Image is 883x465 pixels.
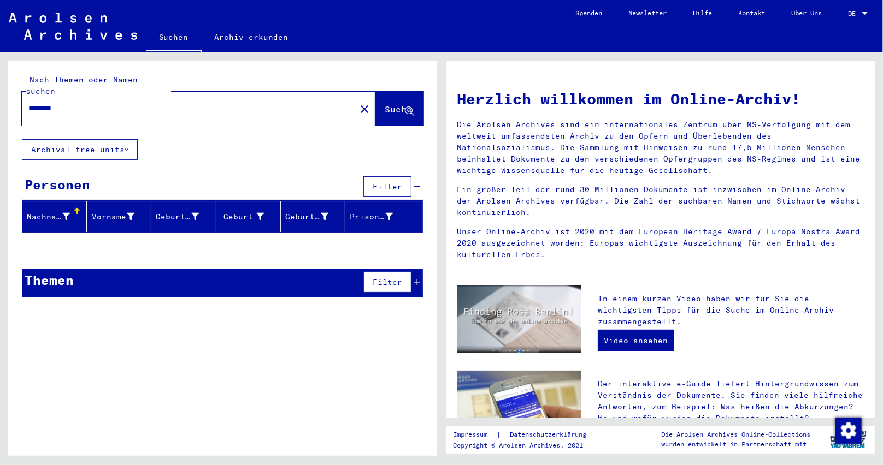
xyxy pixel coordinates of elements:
[156,208,215,225] div: Geburtsname
[22,139,138,160] button: Archival tree units
[828,426,869,453] img: yv_logo.png
[345,201,422,232] mat-header-cell: Prisoner #
[453,429,599,440] div: |
[661,430,810,439] p: Die Arolsen Archives Online-Collections
[221,211,264,223] div: Geburt‏
[146,24,202,52] a: Suchen
[281,201,345,232] mat-header-cell: Geburtsdatum
[216,201,281,232] mat-header-cell: Geburt‏
[202,24,302,50] a: Archiv erkunden
[373,277,402,287] span: Filter
[26,75,138,96] mat-label: Nach Themen oder Namen suchen
[25,270,74,290] div: Themen
[22,201,87,232] mat-header-cell: Nachname
[598,330,674,351] a: Video ansehen
[350,208,409,225] div: Prisoner #
[363,272,411,293] button: Filter
[285,211,328,223] div: Geburtsdatum
[221,208,280,225] div: Geburt‏
[87,201,151,232] mat-header-cell: Vorname
[350,211,393,223] div: Prisoner #
[285,208,345,225] div: Geburtsdatum
[457,119,864,176] p: Die Arolsen Archives sind ein internationales Zentrum über NS-Verfolgung mit dem weltweit umfasse...
[457,226,864,260] p: Unser Online-Archiv ist 2020 mit dem European Heritage Award / Europa Nostra Award 2020 ausgezeic...
[156,211,199,223] div: Geburtsname
[598,378,864,424] p: Der interaktive e-Guide liefert Hintergrundwissen zum Verständnis der Dokumente. Sie finden viele...
[91,208,151,225] div: Vorname
[453,429,496,440] a: Impressum
[848,10,860,17] span: DE
[363,176,411,197] button: Filter
[661,439,810,449] p: wurden entwickelt in Partnerschaft mit
[358,103,371,116] mat-icon: close
[835,418,862,444] img: Zustimmung ändern
[354,98,375,120] button: Clear
[91,211,134,223] div: Vorname
[385,104,412,115] span: Suche
[501,429,599,440] a: Datenschutzerklärung
[151,201,216,232] mat-header-cell: Geburtsname
[453,440,599,450] p: Copyright © Arolsen Archives, 2021
[9,13,137,40] img: Arolsen_neg.svg
[373,182,402,192] span: Filter
[375,92,423,126] button: Suche
[457,87,864,110] h1: Herzlich willkommen im Online-Archiv!
[457,184,864,218] p: Ein großer Teil der rund 30 Millionen Dokumente ist inzwischen im Online-Archiv der Arolsen Archi...
[27,208,86,225] div: Nachname
[457,371,581,454] img: eguide.jpg
[25,175,90,194] div: Personen
[27,211,70,223] div: Nachname
[835,417,861,443] div: Zustimmung ändern
[598,293,864,327] p: In einem kurzen Video haben wir für Sie die wichtigsten Tipps für die Suche im Online-Archiv zusa...
[457,285,581,353] img: video.jpg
